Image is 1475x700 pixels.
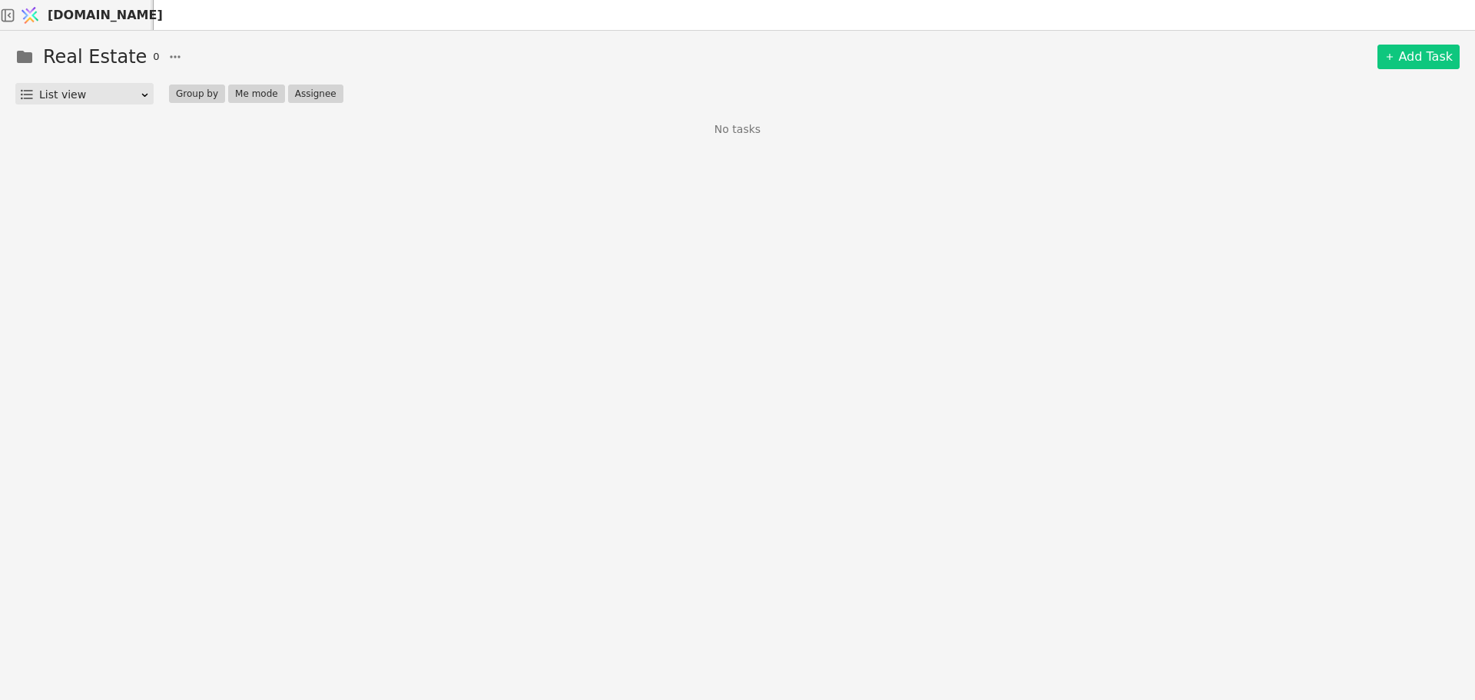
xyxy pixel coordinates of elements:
[39,84,140,105] div: List view
[288,85,343,103] button: Assignee
[48,6,163,25] span: [DOMAIN_NAME]
[714,121,761,138] p: No tasks
[228,85,285,103] button: Me mode
[18,1,41,30] img: Logo
[15,1,154,30] a: [DOMAIN_NAME]
[153,49,159,65] span: 0
[169,85,225,103] button: Group by
[1377,45,1460,69] a: Add Task
[43,43,147,71] h1: Real Estate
